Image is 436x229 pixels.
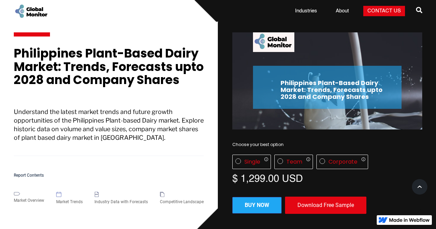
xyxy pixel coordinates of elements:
a: Contact Us [363,6,405,16]
h5: Report Contents [14,173,204,178]
a:  [416,4,422,18]
div: Team [286,158,302,165]
div: Corporate [328,158,357,165]
div: Single [244,158,260,165]
div: Download Free Sample [285,197,366,214]
p: Understand the latest market trends and future growth opportunities of the Philippines Plant-base... [14,107,204,156]
div: Market Overview [14,197,44,204]
div: Choose your best option [232,141,422,148]
a: Industries [291,8,321,14]
a: Buy now [232,197,282,214]
a: About [332,8,353,14]
div: Competitive Landscape [160,198,204,205]
img: Made in Webflow [389,218,430,222]
a: home [14,3,48,19]
span:  [416,5,422,15]
h2: Philippines Plant-Based Dairy Market: Trends, Forecasts upto 2028 and Company Shares [281,80,395,100]
div: Market Trends [56,198,83,205]
h1: Philippines Plant-Based Dairy Market: Trends, Forecasts upto 2028 and Company Shares [14,47,204,94]
div: $ 1,299.00 USD [232,173,422,183]
div: License [232,155,422,169]
div: Industry Data with Forecasts [94,198,148,205]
